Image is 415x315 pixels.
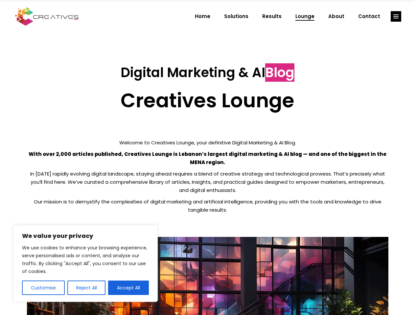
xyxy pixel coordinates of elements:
[255,8,288,25] a: Results
[27,89,388,112] h2: Creatives Lounge
[22,244,149,275] p: We use cookies to enhance your browsing experience, serve personalised ads or content, and analys...
[27,170,388,194] p: In [DATE] rapidly evolving digital landscape, staying ahead requires a blend of creative strategy...
[288,8,321,25] a: Lounge
[27,138,388,147] p: Welcome to Creatives Lounge, your definitive Digital Marketing & AI Blog.
[14,6,80,27] img: Creatives
[22,232,149,240] p: We value your privacy
[295,8,314,25] span: Lounge
[321,8,351,25] a: About
[224,8,248,25] span: Solutions
[195,8,210,25] span: Home
[27,198,388,214] p: Our mission is to demystify the complexities of digital marketing and artificial intelligence, pr...
[217,8,255,25] a: Solutions
[29,151,386,166] strong: With over 2,000 articles published, Creatives Lounge is Lebanon’s largest digital marketing & AI ...
[351,8,387,25] a: Contact
[67,281,106,295] button: Reject All
[328,8,344,25] span: About
[108,281,149,295] button: Accept All
[265,63,294,82] span: Blog
[188,8,217,25] a: Home
[13,225,158,302] div: We value your privacy
[27,65,388,80] h3: Digital Marketing & AI
[391,11,401,22] a: link
[22,281,65,295] button: Customise
[358,8,380,25] span: Contact
[262,8,282,25] span: Results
